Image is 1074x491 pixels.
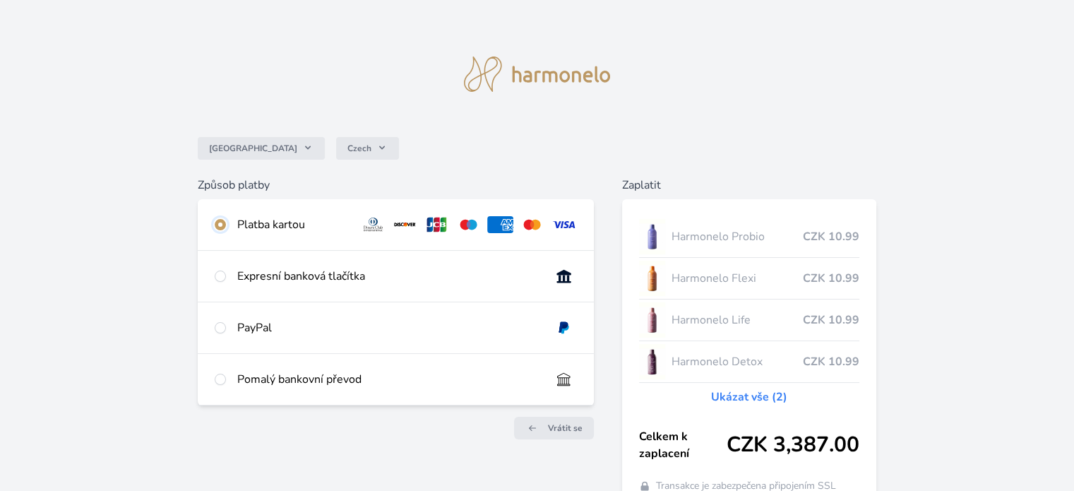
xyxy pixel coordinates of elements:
a: Ukázat vše (2) [711,389,787,406]
img: diners.svg [360,216,386,233]
span: Vrátit se [548,422,583,434]
img: discover.svg [392,216,418,233]
span: Harmonelo Probio [671,228,802,245]
h6: Zaplatit [622,177,876,194]
div: Platba kartou [237,216,349,233]
img: logo.svg [464,57,611,92]
span: CZK 3,387.00 [727,432,859,458]
img: jcb.svg [424,216,450,233]
span: Harmonelo Detox [671,353,802,370]
img: DETOX_se_stinem_x-lo.jpg [639,344,666,379]
span: CZK 10.99 [803,270,859,287]
span: Czech [347,143,371,154]
span: [GEOGRAPHIC_DATA] [209,143,297,154]
span: Harmonelo Flexi [671,270,802,287]
img: CLEAN_FLEXI_se_stinem_x-hi_(1)-lo.jpg [639,261,666,296]
div: PayPal [237,319,539,336]
span: Celkem k zaplacení [639,428,727,462]
span: Harmonelo Life [671,312,802,329]
img: bankTransfer_IBAN.svg [551,371,577,388]
img: CLEAN_PROBIO_se_stinem_x-lo.jpg [639,219,666,254]
span: CZK 10.99 [803,353,859,370]
div: Pomalý bankovní převod [237,371,539,388]
img: paypal.svg [551,319,577,336]
span: CZK 10.99 [803,228,859,245]
div: Expresní banková tlačítka [237,268,539,285]
img: visa.svg [551,216,577,233]
a: Vrátit se [514,417,594,439]
h6: Způsob platby [198,177,593,194]
button: [GEOGRAPHIC_DATA] [198,137,325,160]
img: onlineBanking_CZ.svg [551,268,577,285]
img: mc.svg [519,216,545,233]
button: Czech [336,137,399,160]
span: CZK 10.99 [803,312,859,329]
img: amex.svg [487,216,513,233]
img: maestro.svg [455,216,482,233]
img: CLEAN_LIFE_se_stinem_x-lo.jpg [639,302,666,338]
